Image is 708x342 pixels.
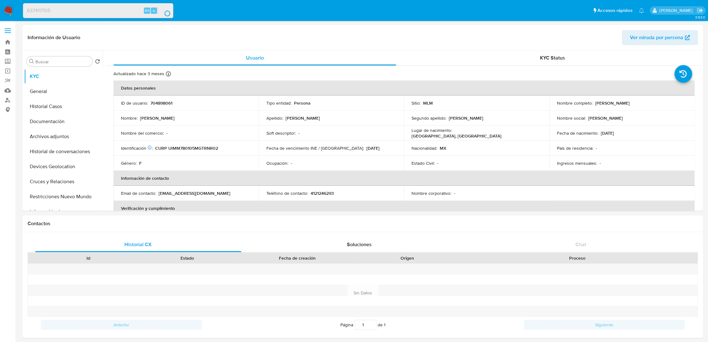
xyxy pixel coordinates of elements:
p: [GEOGRAPHIC_DATA], [GEOGRAPHIC_DATA] [412,133,501,139]
p: [PERSON_NAME] [140,115,175,121]
p: País de residencia : [557,145,593,151]
button: Información de accesos [24,204,102,219]
p: Segundo apellido : [412,115,446,121]
p: Nacionalidad : [412,145,437,151]
p: Nombre : [121,115,138,121]
button: KYC [24,69,102,84]
input: Buscar [35,59,90,65]
p: - [437,160,438,166]
p: [PERSON_NAME] [595,100,629,106]
p: [DATE] [600,130,614,136]
button: Archivos adjuntos [24,129,102,144]
button: Historial de conversaciones [24,144,102,159]
span: Alt [144,8,149,13]
button: General [24,84,102,99]
p: [EMAIL_ADDRESS][DOMAIN_NAME] [159,190,230,196]
p: Estado Civil : [412,160,435,166]
p: Género : [121,160,137,166]
button: Cruces y Relaciones [24,174,102,189]
p: Actualizado hace 3 meses [113,71,164,77]
div: Proceso [461,255,693,261]
p: - [166,130,168,136]
p: [DATE] [366,145,379,151]
div: Origen [362,255,452,261]
button: Siguiente [524,320,685,330]
p: [PERSON_NAME] [449,115,483,121]
p: Lugar de nacimiento : [412,127,452,133]
p: MLM [423,100,433,106]
button: Volver al orden por defecto [95,59,100,66]
p: Ingresos mensuales : [557,160,597,166]
p: - [454,190,455,196]
p: Sitio : [412,100,421,106]
span: s [153,8,155,13]
p: Fecha de nacimiento : [557,130,598,136]
span: Soluciones [347,241,372,248]
span: Chat [575,241,586,248]
p: Tipo entidad : [266,100,291,106]
span: 1 [384,322,385,328]
p: Nombre completo : [557,100,592,106]
div: Id [43,255,133,261]
div: Estado [142,255,232,261]
p: Teléfono de contacto : [266,190,308,196]
th: Verificación y cumplimiento [113,201,695,216]
span: KYC Status [540,54,565,61]
span: Accesos rápidos [597,7,632,14]
p: - [298,130,299,136]
p: CURP UIMM780105MGTRNR02 [155,145,218,151]
h1: Información de Usuario [28,34,80,41]
button: Devices Geolocation [24,159,102,174]
a: Salir [697,7,703,14]
p: - [595,145,597,151]
p: Nombre del comercio : [121,130,164,136]
input: Buscar usuario o caso... [23,7,173,15]
th: Datos personales [113,80,695,96]
p: Nombre social : [557,115,585,121]
th: Información de contacto [113,171,695,186]
span: Historial CX [124,241,152,248]
p: Email de contacto : [121,190,156,196]
p: 704898061 [150,100,172,106]
p: fernando.ftapiamartinez@mercadolibre.com.mx [659,8,695,13]
a: Notificaciones [639,8,644,13]
p: Fecha de vencimiento INE / [GEOGRAPHIC_DATA] : [266,145,364,151]
span: Ver mirada por persona [630,30,683,45]
button: Buscar [29,59,34,64]
button: Anterior [41,320,202,330]
p: Ocupación : [266,160,288,166]
button: Ver mirada por persona [622,30,698,45]
button: search-icon [158,6,171,15]
p: Soft descriptor : [266,130,296,136]
p: - [599,160,600,166]
button: Restricciones Nuevo Mundo [24,189,102,204]
p: Apellido : [266,115,283,121]
p: Nombre corporativo : [412,190,451,196]
p: ID de usuario : [121,100,148,106]
button: Documentación [24,114,102,129]
p: [PERSON_NAME] [285,115,320,121]
h1: Contactos [28,220,698,227]
button: Historial Casos [24,99,102,114]
p: [PERSON_NAME] [588,115,622,121]
p: F [139,160,142,166]
div: Fecha de creación [241,255,354,261]
p: - [291,160,292,166]
p: Persona [294,100,310,106]
p: 4121246293 [310,190,333,196]
p: Identificación : [121,145,153,151]
span: Página de [340,320,385,330]
span: Usuario [246,54,264,61]
p: MX [440,145,446,151]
